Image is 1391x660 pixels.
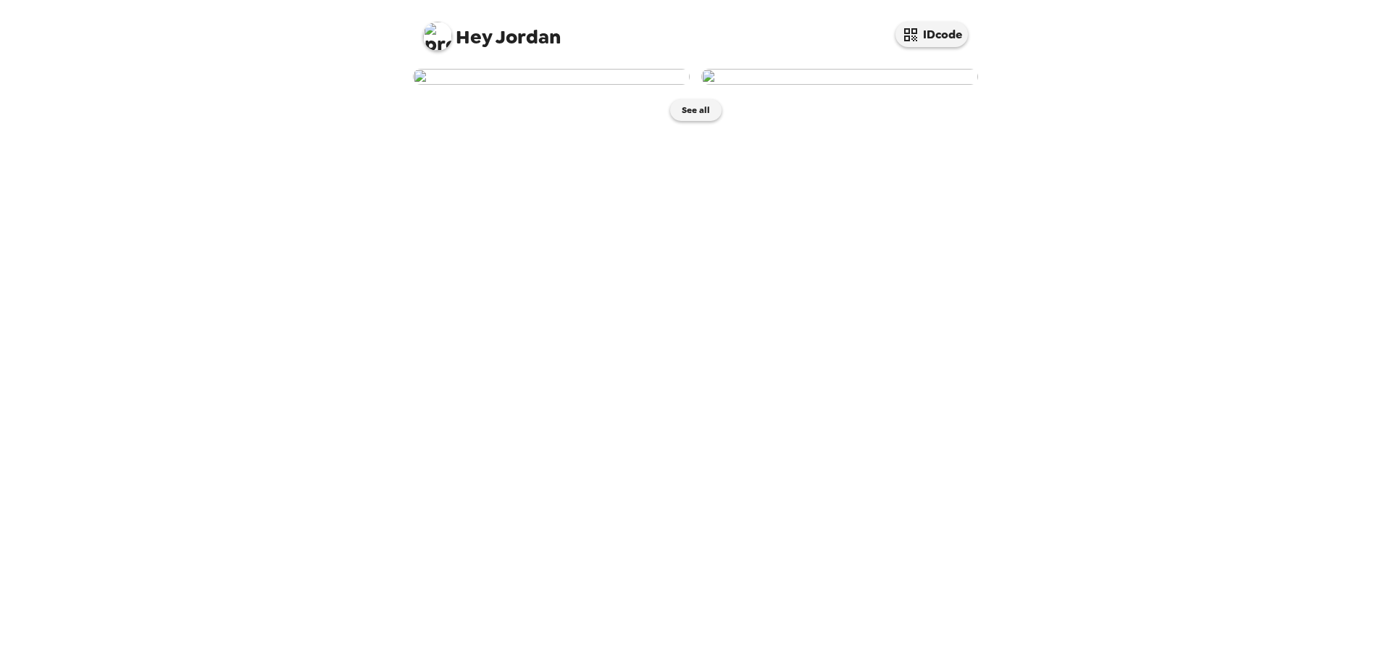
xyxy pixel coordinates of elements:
[423,22,452,51] img: profile pic
[413,69,690,85] img: user-280889
[456,24,492,50] span: Hey
[670,99,722,121] button: See all
[423,14,561,47] span: Jordan
[701,69,978,85] img: user-280887
[895,22,968,47] button: IDcode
